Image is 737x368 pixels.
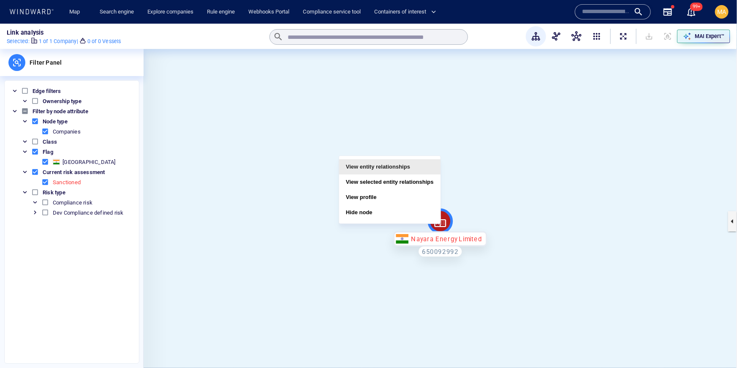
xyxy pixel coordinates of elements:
span: Risk type [41,189,68,196]
button: Hide node [339,205,441,220]
div: Dev Compliance defined risk [53,210,123,216]
a: Explore companies [144,5,197,19]
div: Companies [53,128,81,135]
span: Edge filters [30,88,63,94]
div: 650092992 [418,247,462,257]
button: MA [713,3,730,20]
div: Filter Panel [25,49,66,76]
span: Node type [41,118,70,125]
button: Toggle [11,87,19,95]
button: Toggle [31,199,39,206]
a: Rule engine [204,5,238,19]
a: 99+ [685,5,698,19]
button: ExpandAllNodes [614,27,633,46]
span: Ownership type [41,98,84,104]
iframe: Chat [701,330,731,362]
a: Compliance service tool [299,5,364,19]
a: Search engine [96,5,137,19]
button: Toggle [31,209,39,216]
div: India [53,159,60,165]
p: 0 of 0 Vessels [87,38,121,45]
button: View selected entity relationships [339,174,441,190]
button: View entity relationships [339,159,441,174]
div: Compliance risk [53,199,92,206]
a: Map [66,5,86,19]
p: MAI Expert™ [695,33,724,40]
button: Toggle [21,97,29,105]
button: Toggle [21,138,29,145]
p: 1 of 1 Company | [39,38,78,45]
button: Containers of interest [371,5,443,19]
div: Sanctioned [53,179,81,185]
button: 99+ [686,7,696,17]
span: Class [41,139,59,145]
div: [GEOGRAPHIC_DATA] [63,159,115,165]
span: 99+ [690,3,703,11]
span: Flag [41,149,55,155]
button: Map [63,5,90,19]
span: MA [718,8,726,15]
span: Current risk assessment [41,169,107,175]
button: Toggle [11,107,19,115]
p: Link analysis [7,27,44,38]
a: Webhooks Portal [245,5,293,19]
p: Selected : [7,38,30,45]
div: Notification center [686,7,696,17]
button: View profile [339,190,441,205]
button: Toggle [21,188,29,196]
span: Containers of interest [374,7,436,17]
span: Filter by node attribute [30,108,90,114]
button: Toggle [21,148,29,155]
button: MAI Expert™ [677,30,730,43]
div: Nayara Energy Limited [393,232,487,247]
button: Toggle [21,168,29,176]
button: Toggle [21,117,29,125]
